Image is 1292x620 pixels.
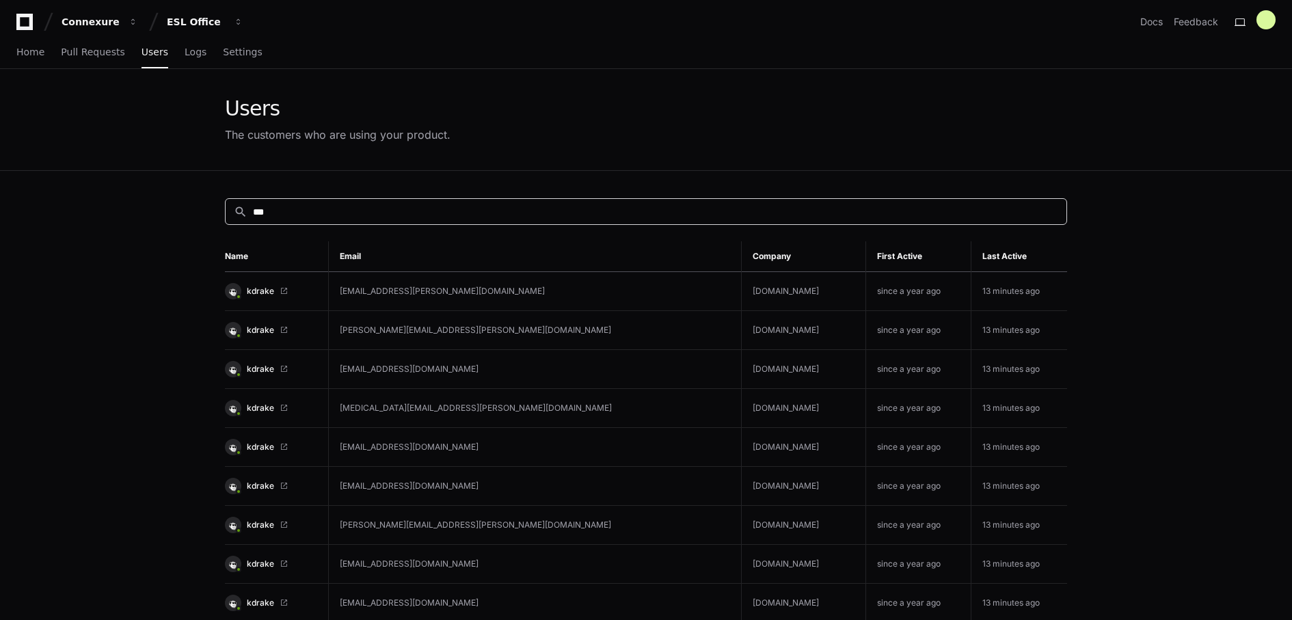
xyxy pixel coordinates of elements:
img: 13.svg [226,557,239,570]
img: 13.svg [226,362,239,375]
button: Feedback [1174,15,1218,29]
a: Users [142,37,168,68]
th: Email [329,241,741,272]
td: [DOMAIN_NAME] [741,350,865,389]
span: kdrake [247,558,274,569]
td: [DOMAIN_NAME] [741,428,865,467]
th: Last Active [971,241,1067,272]
td: since a year ago [865,467,971,506]
th: First Active [865,241,971,272]
button: ESL Office [161,10,249,34]
td: [EMAIL_ADDRESS][DOMAIN_NAME] [329,545,741,584]
td: since a year ago [865,311,971,350]
td: [PERSON_NAME][EMAIL_ADDRESS][PERSON_NAME][DOMAIN_NAME] [329,311,741,350]
td: [DOMAIN_NAME] [741,311,865,350]
img: 13.svg [226,596,239,609]
span: kdrake [247,325,274,336]
span: Home [16,48,44,56]
img: 13.svg [226,284,239,297]
td: [DOMAIN_NAME] [741,467,865,506]
td: [EMAIL_ADDRESS][DOMAIN_NAME] [329,428,741,467]
img: 13.svg [226,518,239,531]
td: 13 minutes ago [971,428,1067,467]
div: ESL Office [167,15,226,29]
span: kdrake [247,520,274,530]
td: [DOMAIN_NAME] [741,506,865,545]
span: kdrake [247,286,274,297]
td: since a year ago [865,389,971,428]
a: kdrake [225,556,317,572]
td: [MEDICAL_DATA][EMAIL_ADDRESS][PERSON_NAME][DOMAIN_NAME] [329,389,741,428]
a: kdrake [225,361,317,377]
a: Docs [1140,15,1163,29]
a: Settings [223,37,262,68]
mat-icon: search [234,205,247,219]
td: 13 minutes ago [971,389,1067,428]
span: Settings [223,48,262,56]
td: [DOMAIN_NAME] [741,545,865,584]
td: 13 minutes ago [971,350,1067,389]
a: kdrake [225,517,317,533]
a: Home [16,37,44,68]
td: since a year ago [865,428,971,467]
td: [PERSON_NAME][EMAIL_ADDRESS][PERSON_NAME][DOMAIN_NAME] [329,506,741,545]
td: since a year ago [865,350,971,389]
a: Pull Requests [61,37,124,68]
span: kdrake [247,597,274,608]
span: Pull Requests [61,48,124,56]
div: Connexure [62,15,120,29]
td: [EMAIL_ADDRESS][PERSON_NAME][DOMAIN_NAME] [329,272,741,311]
th: Name [225,241,329,272]
td: 13 minutes ago [971,467,1067,506]
td: 13 minutes ago [971,506,1067,545]
img: 13.svg [226,479,239,492]
td: [EMAIL_ADDRESS][DOMAIN_NAME] [329,350,741,389]
a: kdrake [225,322,317,338]
img: 13.svg [226,440,239,453]
td: [DOMAIN_NAME] [741,389,865,428]
a: Logs [185,37,206,68]
td: since a year ago [865,506,971,545]
a: kdrake [225,439,317,455]
a: kdrake [225,595,317,611]
a: kdrake [225,400,317,416]
img: 13.svg [226,323,239,336]
td: 13 minutes ago [971,272,1067,311]
td: 13 minutes ago [971,545,1067,584]
span: kdrake [247,403,274,414]
td: 13 minutes ago [971,311,1067,350]
span: kdrake [247,442,274,453]
td: since a year ago [865,272,971,311]
th: Company [741,241,865,272]
span: kdrake [247,481,274,491]
a: kdrake [225,478,317,494]
div: The customers who are using your product. [225,126,450,143]
td: [EMAIL_ADDRESS][DOMAIN_NAME] [329,467,741,506]
div: Users [225,96,450,121]
td: since a year ago [865,545,971,584]
span: Users [142,48,168,56]
span: Logs [185,48,206,56]
button: Connexure [56,10,144,34]
span: kdrake [247,364,274,375]
a: kdrake [225,283,317,299]
td: [DOMAIN_NAME] [741,272,865,311]
img: 13.svg [226,401,239,414]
